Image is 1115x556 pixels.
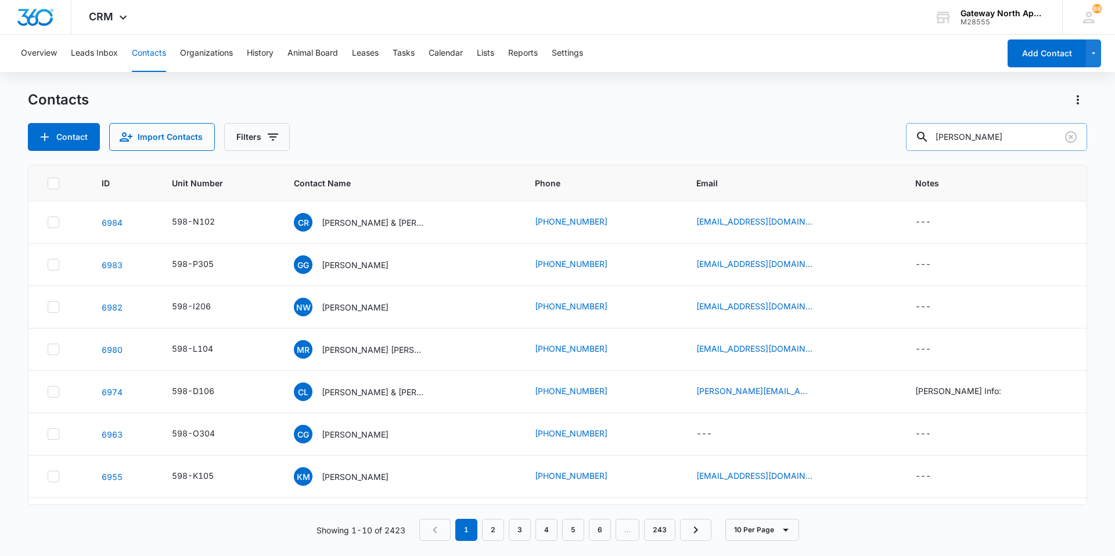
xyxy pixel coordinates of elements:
[535,258,607,270] a: [PHONE_NUMBER]
[172,385,214,397] div: 598-D106
[1008,39,1086,67] button: Add Contact
[71,35,118,72] button: Leads Inbox
[725,519,799,541] button: 10 Per Page
[172,215,215,228] div: 598-N102
[961,9,1045,18] div: account name
[535,342,607,355] a: [PHONE_NUMBER]
[172,215,236,229] div: Unit Number - 598-N102 - Select to Edit Field
[21,35,57,72] button: Overview
[294,467,409,486] div: Contact Name - Kari Murawski - Select to Edit Field
[322,471,389,483] p: [PERSON_NAME]
[535,300,628,314] div: Phone - (772) 559-4135 - Select to Edit Field
[294,255,409,274] div: Contact Name - Griselda Galvan - Select to Edit Field
[535,470,628,483] div: Phone - (303) 746-8309 - Select to Edit Field
[322,301,389,313] p: [PERSON_NAME]
[644,519,675,541] a: Page 243
[102,302,123,312] a: Navigate to contact details page for Nadia Watson
[562,519,584,541] a: Page 5
[535,519,557,541] a: Page 4
[322,428,389,441] p: [PERSON_NAME]
[696,215,833,229] div: Email - k.d227@icloud.com - Select to Edit Field
[224,123,290,151] button: Filters
[696,342,812,355] a: [EMAIL_ADDRESS][DOMAIN_NAME]
[535,470,607,482] a: [PHONE_NUMBER]
[294,425,409,443] div: Contact Name - Claudia Gomez - Select to Edit Field
[102,345,123,355] a: Navigate to contact details page for Michael Ryan Gilley
[535,300,607,312] a: [PHONE_NUMBER]
[172,385,235,399] div: Unit Number - 598-D106 - Select to Edit Field
[680,519,711,541] a: Next Page
[906,123,1087,151] input: Search Contacts
[477,35,494,72] button: Lists
[535,177,652,189] span: Phone
[535,215,628,229] div: Phone - (720) 561-9648 - Select to Edit Field
[294,298,312,316] span: NW
[294,382,447,401] div: Contact Name - Corey Little & William C. Little - Select to Edit Field
[294,467,312,486] span: KM
[102,472,123,482] a: Navigate to contact details page for Kari Murawski
[172,427,215,439] div: 598-O304
[915,385,1022,399] div: Notes - William C. Little Info: - Select to Edit Field
[696,258,812,270] a: [EMAIL_ADDRESS][DOMAIN_NAME]
[294,382,312,401] span: CL
[172,258,214,270] div: 598-P305
[102,429,123,439] a: Navigate to contact details page for Claudia Gomez
[535,427,628,441] div: Phone - (954) 348-1903 - Select to Edit Field
[915,300,952,314] div: Notes - - Select to Edit Field
[696,300,833,314] div: Email - nadiawatson91@gmail.com - Select to Edit Field
[322,216,426,229] p: [PERSON_NAME] & [PERSON_NAME]
[172,342,234,356] div: Unit Number - 598-L104 - Select to Edit Field
[915,427,931,441] div: ---
[915,215,952,229] div: Notes - - Select to Edit Field
[322,259,389,271] p: [PERSON_NAME]
[915,342,952,356] div: Notes - - Select to Edit Field
[915,300,931,314] div: ---
[172,300,232,314] div: Unit Number - 598-I206 - Select to Edit Field
[696,258,833,272] div: Email - galvgris1@gmail.com - Select to Edit Field
[28,91,89,109] h1: Contacts
[102,387,123,397] a: Navigate to contact details page for Corey Little & William C. Little
[172,177,266,189] span: Unit Number
[294,340,447,359] div: Contact Name - Michael Ryan Gilley - Select to Edit Field
[393,35,415,72] button: Tasks
[294,213,312,232] span: CR
[696,427,733,441] div: Email - - Select to Edit Field
[172,470,235,483] div: Unit Number - 598-K105 - Select to Edit Field
[915,258,931,272] div: ---
[419,519,711,541] nav: Pagination
[696,385,812,397] a: [PERSON_NAME][EMAIL_ADDRESS][DOMAIN_NAME]
[915,215,931,229] div: ---
[696,215,812,228] a: [EMAIL_ADDRESS][DOMAIN_NAME]
[316,524,405,536] p: Showing 1-10 of 2423
[696,470,812,482] a: [EMAIL_ADDRESS][DOMAIN_NAME]
[535,385,628,399] div: Phone - (720) 438-5770 - Select to Edit Field
[102,218,123,228] a: Navigate to contact details page for Cameron Ryan & Kimberly Dale
[535,427,607,439] a: [PHONE_NUMBER]
[247,35,274,72] button: History
[915,177,1068,189] span: Notes
[696,385,833,399] div: Email - corey.little210@yahoo.com - Select to Edit Field
[1092,4,1102,13] div: notifications count
[294,425,312,443] span: CG
[1069,91,1087,109] button: Actions
[102,177,127,189] span: ID
[535,385,607,397] a: [PHONE_NUMBER]
[961,18,1045,26] div: account id
[429,35,463,72] button: Calendar
[915,470,931,483] div: ---
[915,258,952,272] div: Notes - - Select to Edit Field
[1062,128,1080,146] button: Clear
[89,10,113,23] span: CRM
[172,470,214,482] div: 598-K105
[482,519,504,541] a: Page 2
[172,258,235,272] div: Unit Number - 598-P305 - Select to Edit Field
[535,215,607,228] a: [PHONE_NUMBER]
[696,177,871,189] span: Email
[696,300,812,312] a: [EMAIL_ADDRESS][DOMAIN_NAME]
[535,342,628,356] div: Phone - (423) 310-4385 - Select to Edit Field
[1092,4,1102,13] span: 88
[287,35,338,72] button: Animal Board
[915,342,931,356] div: ---
[696,470,833,483] div: Email - karimurawski000@gmail.com - Select to Edit Field
[294,298,409,316] div: Contact Name - Nadia Watson - Select to Edit Field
